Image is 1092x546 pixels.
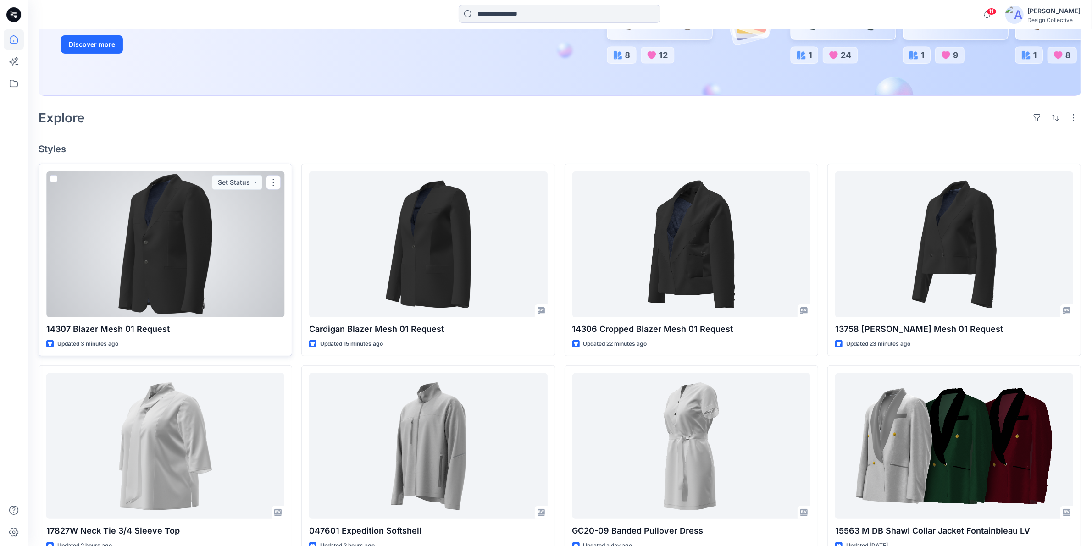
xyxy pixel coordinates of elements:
a: 15563 M DB Shawl Collar Jacket Fontainbleau LV [835,373,1073,519]
p: 14307 Blazer Mesh 01 Request [46,323,284,336]
p: 13758 [PERSON_NAME] Mesh 01 Request [835,323,1073,336]
a: 14307 Blazer Mesh 01 Request [46,171,284,317]
p: Updated 3 minutes ago [57,339,118,349]
img: avatar [1005,6,1024,24]
span: 11 [987,8,997,15]
p: Updated 22 minutes ago [583,339,647,349]
p: 15563 M DB Shawl Collar Jacket Fontainbleau LV [835,524,1073,537]
button: Discover more [61,35,123,54]
a: 14306 Cropped Blazer Mesh 01 Request [572,171,810,317]
p: Updated 15 minutes ago [320,339,383,349]
p: Cardigan Blazer Mesh 01 Request [309,323,547,336]
a: Discover more [61,35,267,54]
p: 14306 Cropped Blazer Mesh 01 Request [572,323,810,336]
h4: Styles [39,143,1081,154]
a: 13758 Missy Blazer Mesh 01 Request [835,171,1073,317]
a: 047601 Expedition Softshell [309,373,547,519]
a: Cardigan Blazer Mesh 01 Request [309,171,547,317]
h2: Explore [39,110,85,125]
p: 047601 Expedition Softshell [309,524,547,537]
p: GC20-09 Banded Pullover Dress [572,524,810,537]
a: GC20-09 Banded Pullover Dress [572,373,810,519]
a: 17827W Neck Tie 3/4 Sleeve Top [46,373,284,519]
p: 17827W Neck Tie 3/4 Sleeve Top [46,524,284,537]
div: Design Collective [1027,17,1081,23]
div: [PERSON_NAME] [1027,6,1081,17]
p: Updated 23 minutes ago [846,339,910,349]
